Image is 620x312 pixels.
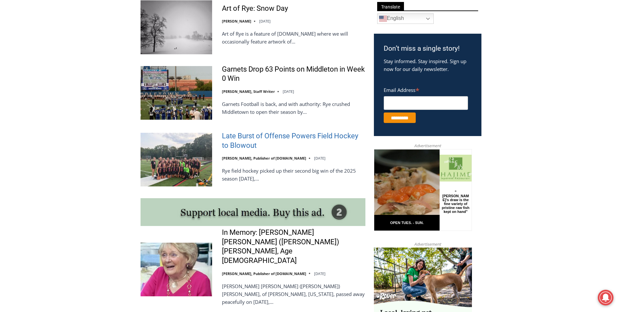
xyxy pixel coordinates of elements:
[157,63,317,81] a: Intern @ [DOMAIN_NAME]
[2,67,64,92] span: Open Tues. - Sun. [PHONE_NUMBER]
[222,271,306,276] a: [PERSON_NAME], Publisher of [DOMAIN_NAME]
[314,156,326,161] time: [DATE]
[377,2,404,11] span: Translate
[141,66,212,120] img: Garnets Drop 63 Points on Middleton in Week 0 Win
[165,0,309,63] div: "We would have speakers with experience in local journalism speak to us about their experiences a...
[384,57,472,73] p: Stay informed. Stay inspired. Sign up now for our daily newsletter.
[222,19,251,24] a: [PERSON_NAME]
[141,198,365,226] img: support local media, buy this ad
[379,15,387,23] img: en
[171,65,303,80] span: Intern @ [DOMAIN_NAME]
[0,66,66,81] a: Open Tues. - Sun. [PHONE_NUMBER]
[222,156,306,161] a: [PERSON_NAME], Publisher of [DOMAIN_NAME]
[222,4,288,13] a: Art of Rye: Snow Day
[222,131,365,150] a: Late Burst of Offense Powers Field Hockey to Blowout
[222,228,365,265] a: In Memory: [PERSON_NAME] [PERSON_NAME] ([PERSON_NAME]) [PERSON_NAME], Age [DEMOGRAPHIC_DATA]
[222,65,365,83] a: Garnets Drop 63 Points on Middleton in Week 0 Win
[222,167,365,182] p: Rye field hockey picked up their second big win of the 2025 season [DATE],…
[384,43,472,54] h3: Don’t miss a single story!
[141,243,212,296] img: In Memory: Maureen Catherine (Devlin) Koecheler, Age 83
[141,133,212,186] img: Late Burst of Offense Powers Field Hockey to Blowout
[384,83,468,95] label: Email Address
[377,13,434,24] a: English
[222,30,365,45] p: Art of Rye is a feature of [DOMAIN_NAME] where we will occasionally feature artwork of…
[141,0,212,54] img: Art of Rye: Snow Day
[222,282,365,306] p: [PERSON_NAME] [PERSON_NAME] ([PERSON_NAME]) [PERSON_NAME], of [PERSON_NAME], [US_STATE], passed a...
[408,143,447,149] span: Advertisement
[283,89,294,94] time: [DATE]
[259,19,271,24] time: [DATE]
[222,100,365,116] p: Garnets Football is back, and with authority: Rye crushed Middletown to open their season by…
[222,89,275,94] a: [PERSON_NAME], Staff Writer
[67,41,96,78] div: "[PERSON_NAME]'s draw is the fine variety of pristine raw fish kept on hand"
[408,241,447,247] span: Advertisement
[314,271,326,276] time: [DATE]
